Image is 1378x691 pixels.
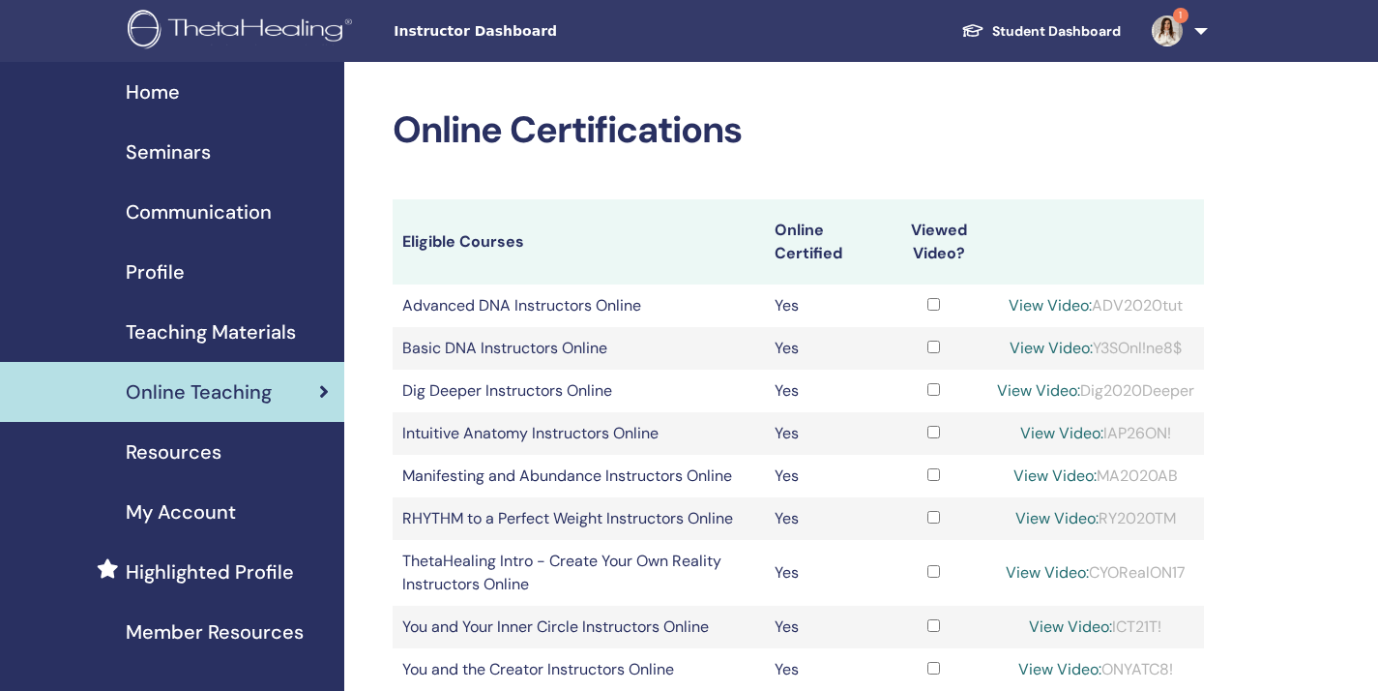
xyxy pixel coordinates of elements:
[997,465,1194,488] div: MA2020AB
[997,294,1194,317] div: ADV2020tut
[1010,338,1093,358] a: View Video:
[393,497,765,540] td: RHYTHM to a Perfect Weight Instructors Online
[997,616,1194,639] div: ICT21T!
[126,377,272,406] span: Online Teaching
[393,199,765,285] th: Eligible Courses
[946,14,1136,49] a: Student Dashboard
[1009,295,1092,315] a: View Video:
[126,77,180,106] span: Home
[126,137,211,166] span: Seminars
[765,199,881,285] th: Online Certified
[126,317,296,346] span: Teaching Materials
[997,380,1080,401] a: View Video:
[765,285,881,327] td: Yes
[1006,562,1089,583] a: View Video:
[765,606,881,648] td: Yes
[126,497,236,526] span: My Account
[1152,15,1183,46] img: default.png
[1018,659,1101,679] a: View Video:
[997,337,1194,360] div: Y3SOnl!ne8$
[765,455,881,497] td: Yes
[393,285,765,327] td: Advanced DNA Instructors Online
[126,557,294,586] span: Highlighted Profile
[961,22,984,39] img: graduation-cap-white.svg
[393,606,765,648] td: You and Your Inner Circle Instructors Online
[1173,8,1188,23] span: 1
[997,561,1194,585] div: CYORealON17
[126,437,221,466] span: Resources
[997,507,1194,530] div: RY2020TM
[765,497,881,540] td: Yes
[393,412,765,455] td: Intuitive Anatomy Instructors Online
[765,370,881,412] td: Yes
[997,422,1194,445] div: IAP26ON!
[393,455,765,497] td: Manifesting and Abundance Instructors Online
[393,327,765,370] td: Basic DNA Instructors Online
[1015,508,1099,528] a: View Video:
[881,199,987,285] th: Viewed Video?
[765,412,881,455] td: Yes
[1013,466,1097,486] a: View Video:
[393,648,765,691] td: You and the Creator Instructors Online
[394,21,684,42] span: Instructor Dashboard
[1029,616,1112,637] a: View Video:
[765,648,881,691] td: Yes
[1020,423,1103,443] a: View Video:
[126,257,185,286] span: Profile
[393,370,765,412] td: Dig Deeper Instructors Online
[126,197,272,226] span: Communication
[393,108,1204,153] h2: Online Certifications
[997,379,1194,403] div: Dig2020Deeper
[393,540,765,606] td: ThetaHealing Intro - Create Your Own Reality Instructors Online
[765,327,881,370] td: Yes
[128,10,359,53] img: logo.png
[997,658,1194,681] div: ONYATC8!
[765,540,881,606] td: Yes
[126,617,304,646] span: Member Resources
